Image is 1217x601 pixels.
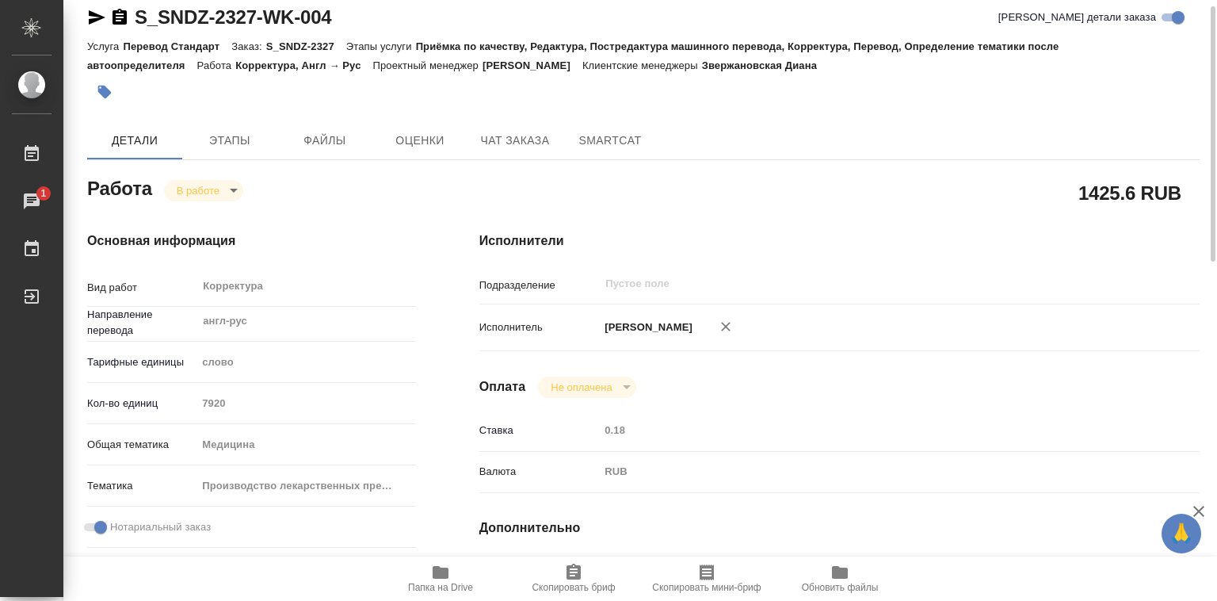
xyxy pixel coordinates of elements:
[532,582,615,593] span: Скопировать бриф
[87,40,1059,71] p: Приёмка по качеству, Редактура, Постредактура машинного перевода, Корректура, Перевод, Определени...
[572,131,648,151] span: SmartCat
[479,320,600,335] p: Исполнитель
[196,431,415,458] div: Медицина
[87,173,152,201] h2: Работа
[196,392,415,415] input: Пустое поле
[4,182,59,221] a: 1
[1078,179,1181,206] h2: 1425.6 RUB
[164,180,243,201] div: В работе
[507,557,640,601] button: Скопировать бриф
[479,519,1200,538] h4: Дополнительно
[87,354,196,370] p: Тарифные единицы
[196,349,415,376] div: слово
[1168,517,1195,550] span: 🙏
[192,131,268,151] span: Этапы
[123,40,231,52] p: Перевод Стандарт
[479,377,526,396] h4: Оплата
[87,75,122,109] button: Добавить тэг
[374,557,507,601] button: Папка на Drive
[582,59,702,71] p: Клиентские менеджеры
[87,8,106,27] button: Скопировать ссылку для ЯМессенджера
[702,59,829,71] p: Звержановская Диана
[1162,514,1201,553] button: 🙏
[802,582,879,593] span: Обновить файлы
[652,582,761,593] span: Скопировать мини-бриф
[708,309,743,344] button: Удалить исполнителя
[599,320,692,335] p: [PERSON_NAME]
[87,280,196,296] p: Вид работ
[287,131,363,151] span: Файлы
[479,278,600,293] p: Подразделение
[135,6,331,28] a: S_SNDZ-2327-WK-004
[110,8,129,27] button: Скопировать ссылку
[31,186,55,201] span: 1
[599,419,1139,442] input: Пустое поле
[87,437,196,453] p: Общая тематика
[483,59,582,71] p: [PERSON_NAME]
[197,59,236,71] p: Работа
[266,40,346,52] p: S_SNDZ-2327
[172,184,224,197] button: В работе
[110,519,211,535] span: Нотариальный заказ
[408,582,473,593] span: Папка на Drive
[546,381,616,394] button: Не оплачена
[998,10,1156,25] span: [PERSON_NAME] детали заказа
[346,40,416,52] p: Этапы услуги
[231,40,265,52] p: Заказ:
[196,473,415,500] div: Производство лекарственных препаратов
[538,377,635,398] div: В работе
[235,59,372,71] p: Корректура, Англ → Рус
[477,131,553,151] span: Чат заказа
[87,478,196,494] p: Тематика
[479,423,600,438] p: Ставка
[373,59,483,71] p: Проектный менеджер
[599,458,1139,485] div: RUB
[479,464,600,480] p: Валюта
[97,131,173,151] span: Детали
[604,274,1102,293] input: Пустое поле
[87,40,123,52] p: Услуга
[87,307,196,339] p: Направление перевода
[87,232,416,251] h4: Основная информация
[640,557,773,601] button: Скопировать мини-бриф
[87,396,196,412] p: Кол-во единиц
[382,131,458,151] span: Оценки
[773,557,906,601] button: Обновить файлы
[479,232,1200,251] h4: Исполнители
